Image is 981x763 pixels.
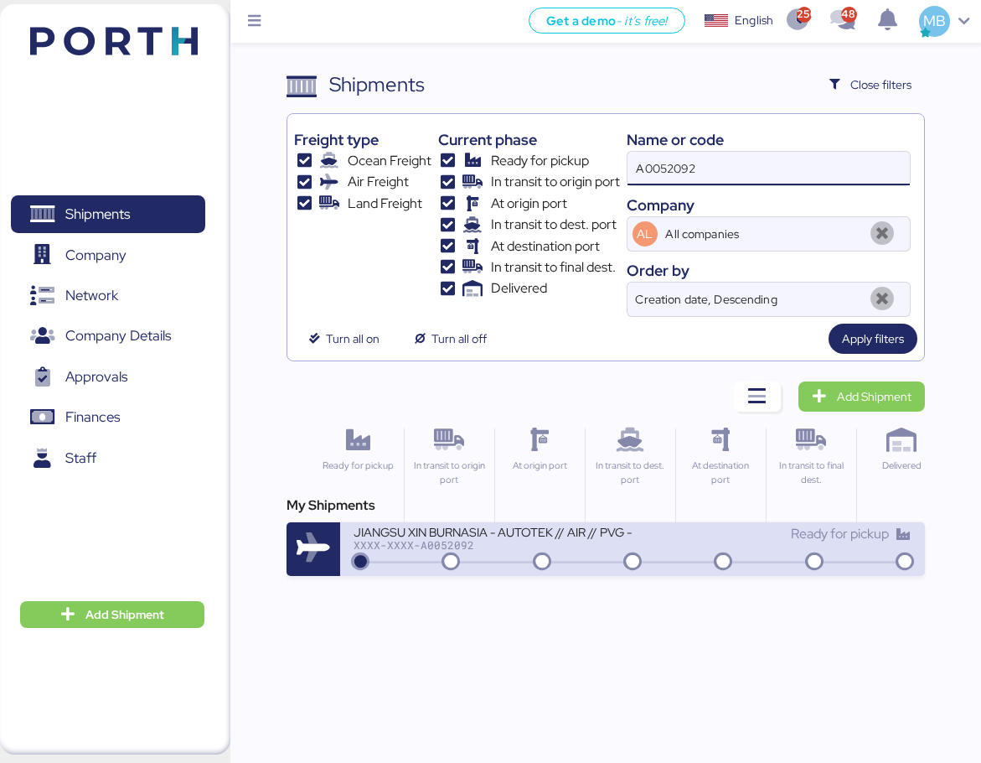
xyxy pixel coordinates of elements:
[438,128,620,151] div: Current phase
[842,329,904,349] span: Apply filters
[829,324,917,354] button: Apply filters
[864,459,939,473] div: Delivered
[637,225,653,243] span: AL
[400,324,500,354] button: Turn all off
[65,446,96,470] span: Staff
[287,496,925,516] div: My Shipments
[491,278,547,298] span: Delivered
[348,151,431,171] span: Ocean Freight
[326,329,379,349] span: Turn all on
[683,459,758,487] div: At destination port
[850,75,911,95] span: Close filters
[411,459,487,487] div: In transit to origin port
[837,387,911,407] span: Add Shipment
[85,605,164,625] span: Add Shipment
[294,128,431,151] div: Freight type
[491,257,616,278] span: In transit to final dest.
[11,358,205,397] a: Approvals
[11,236,205,274] a: Company
[354,539,632,551] div: XXXX-XXXX-A0052092
[773,459,849,487] div: In transit to final dest.
[923,10,946,32] span: MB
[65,202,130,226] span: Shipments
[791,525,889,542] span: Ready for pickup
[348,194,422,214] span: Land Freight
[816,70,925,100] button: Close filters
[431,329,487,349] span: Turn all off
[11,195,205,234] a: Shipments
[348,172,409,192] span: Air Freight
[329,70,425,100] div: Shipments
[663,217,862,251] input: AL
[491,215,617,235] span: In transit to dest. port
[65,243,126,267] span: Company
[65,324,171,348] span: Company Details
[11,317,205,356] a: Company Details
[491,194,567,214] span: At origin port
[354,524,632,538] div: JIANGSU XIN BURNASIA - AUTOTEK // AIR // PVG - NLU // MAWB: 003-30556610 - HAWBL: XBY2508505
[491,151,589,171] span: Ready for pickup
[65,365,127,389] span: Approvals
[502,459,577,473] div: At origin port
[65,405,120,429] span: Finances
[11,398,205,437] a: Finances
[627,128,911,151] div: Name or code
[320,459,396,473] div: Ready for pickup
[627,194,911,216] div: Company
[20,601,204,628] button: Add Shipment
[735,12,773,29] div: English
[11,439,205,478] a: Staff
[798,381,925,412] a: Add Shipment
[11,277,205,315] a: Network
[491,236,600,257] span: At destination port
[491,172,620,192] span: In transit to origin port
[65,283,118,308] span: Network
[627,259,911,282] div: Order by
[294,324,393,354] button: Turn all on
[592,459,668,487] div: In transit to dest. port
[240,8,269,36] button: Menu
